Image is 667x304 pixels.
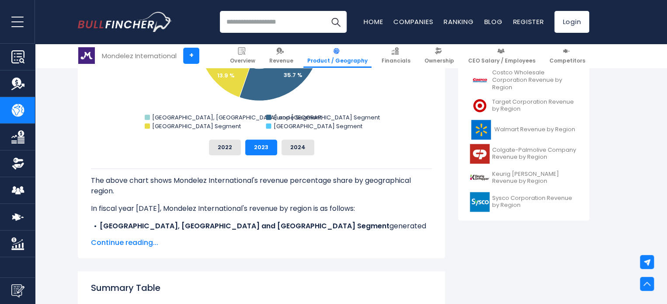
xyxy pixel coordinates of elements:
[209,140,241,155] button: 2022
[465,94,583,118] a: Target Corporation Revenue by Region
[91,281,432,294] h2: Summary Table
[245,140,277,155] button: 2023
[281,140,314,155] button: 2024
[273,122,362,130] text: [GEOGRAPHIC_DATA] Segment
[465,166,583,190] a: Keurig [PERSON_NAME] Revenue by Region
[470,168,490,188] img: KDP logo
[492,69,577,91] span: Costco Wholesale Corporation Revenue by Region
[470,120,492,140] img: WMT logo
[465,118,583,142] a: Walmart Revenue by Region
[230,57,255,64] span: Overview
[303,44,372,68] a: Product / Geography
[364,17,383,26] a: Home
[269,57,293,64] span: Revenue
[492,195,577,210] span: Sysco Corporation Revenue by Region
[226,44,259,68] a: Overview
[464,44,539,68] a: CEO Salary / Employees
[307,57,368,64] span: Product / Geography
[217,71,235,80] text: 13.9 %
[513,17,544,26] a: Register
[484,17,502,26] a: Blog
[284,71,302,79] text: 35.7 %
[494,126,575,133] span: Walmart Revenue by Region
[465,142,583,166] a: Colgate-Palmolive Company Revenue by Region
[492,171,577,185] span: Keurig [PERSON_NAME] Revenue by Region
[91,238,432,248] span: Continue reading...
[78,12,172,32] a: Go to homepage
[265,44,297,68] a: Revenue
[325,11,347,33] button: Search
[78,12,172,32] img: Bullfincher logo
[492,98,577,113] span: Target Corporation Revenue by Region
[152,122,241,130] text: [GEOGRAPHIC_DATA] Segment
[470,96,490,115] img: TGT logo
[465,67,583,94] a: Costco Wholesale Corporation Revenue by Region
[78,47,95,64] img: MDLZ logo
[382,57,410,64] span: Financials
[492,147,577,161] span: Colgate-Palmolive Company Revenue by Region
[444,17,473,26] a: Ranking
[378,44,414,68] a: Financials
[424,57,454,64] span: Ownership
[91,203,432,214] p: In fiscal year [DATE], Mondelez International's revenue by region is as follows:
[393,17,433,26] a: Companies
[465,190,583,214] a: Sysco Corporation Revenue by Region
[102,51,177,61] div: Mondelez International
[91,221,432,242] li: generated $7.08 B in revenue, representing 19.64% of its total revenue.
[470,144,490,164] img: CL logo
[273,113,321,122] text: Europe Segment
[468,57,535,64] span: CEO Salary / Employees
[11,157,24,170] img: Ownership
[470,192,490,212] img: SYY logo
[554,11,589,33] a: Login
[91,175,432,196] p: The above chart shows Mondelez International's revenue percentage share by geographical region.
[100,221,389,231] b: [GEOGRAPHIC_DATA], [GEOGRAPHIC_DATA] and [GEOGRAPHIC_DATA] Segment
[545,44,589,68] a: Competitors
[470,70,490,90] img: COST logo
[420,44,458,68] a: Ownership
[152,113,380,122] text: [GEOGRAPHIC_DATA], [GEOGRAPHIC_DATA] and [GEOGRAPHIC_DATA] Segment
[549,57,585,64] span: Competitors
[183,48,199,64] a: +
